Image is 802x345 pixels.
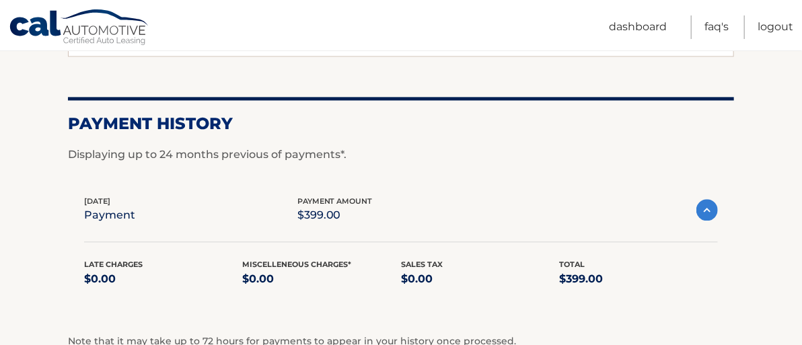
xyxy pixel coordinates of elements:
span: Miscelleneous Charges* [243,260,352,269]
p: payment [84,206,135,225]
h2: Payment History [68,114,734,134]
a: Dashboard [609,15,667,39]
img: accordion-active.svg [696,199,718,221]
span: Late Charges [84,260,143,269]
p: Displaying up to 24 months previous of payments*. [68,147,734,163]
a: Cal Automotive [9,9,150,48]
span: Total [560,260,585,269]
a: Logout [758,15,793,39]
a: FAQ's [704,15,729,39]
span: payment amount [297,196,373,206]
span: [DATE] [84,196,110,206]
span: Sales Tax [401,260,443,269]
p: $0.00 [243,270,402,289]
p: $0.00 [84,270,243,289]
p: $0.00 [401,270,560,289]
p: $399.00 [560,270,719,289]
p: $399.00 [297,206,373,225]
